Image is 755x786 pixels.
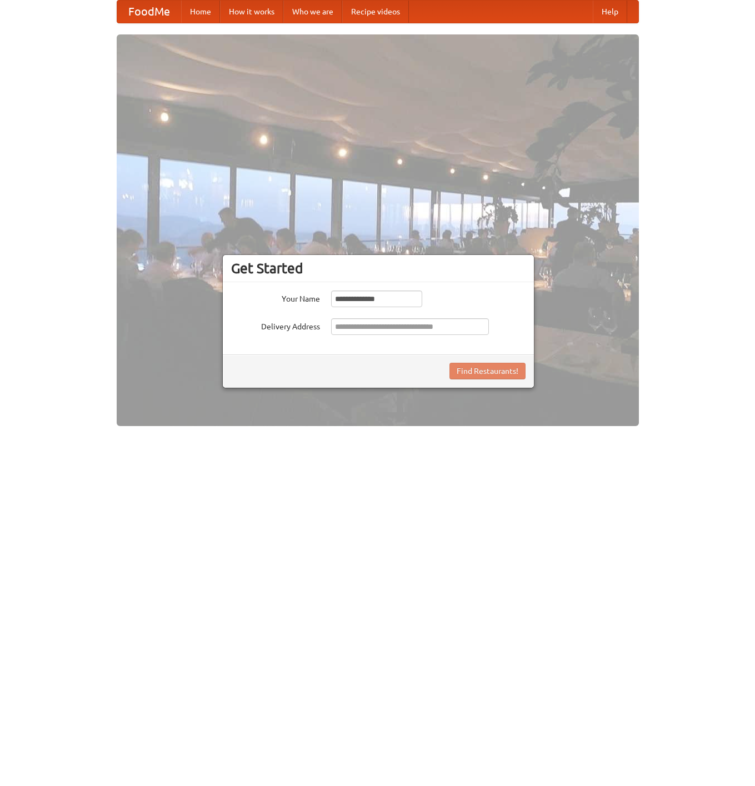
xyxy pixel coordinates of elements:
[220,1,283,23] a: How it works
[593,1,627,23] a: Help
[231,291,320,304] label: Your Name
[342,1,409,23] a: Recipe videos
[181,1,220,23] a: Home
[231,318,320,332] label: Delivery Address
[117,1,181,23] a: FoodMe
[231,260,526,277] h3: Get Started
[449,363,526,379] button: Find Restaurants!
[283,1,342,23] a: Who we are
